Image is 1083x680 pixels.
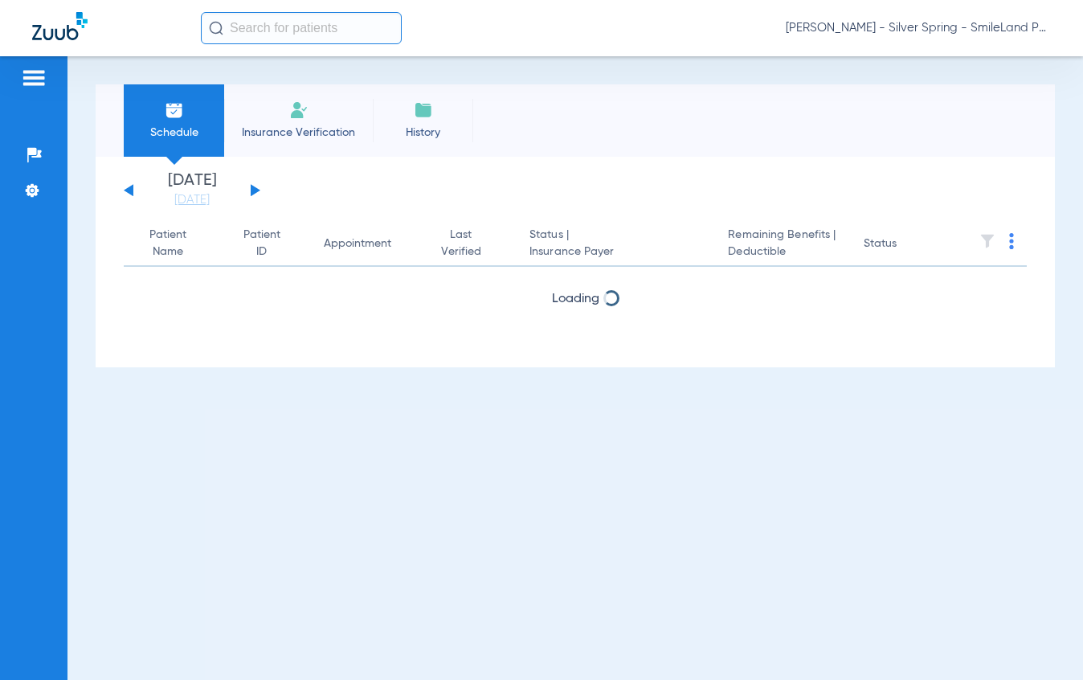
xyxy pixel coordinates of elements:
[240,227,284,260] div: Patient ID
[529,244,702,260] span: Insurance Payer
[715,222,851,267] th: Remaining Benefits |
[324,236,391,252] div: Appointment
[385,125,461,141] span: History
[979,233,995,249] img: filter.svg
[209,21,223,35] img: Search Icon
[1009,233,1014,249] img: group-dot-blue.svg
[851,222,959,267] th: Status
[137,227,215,260] div: Patient Name
[144,192,240,208] a: [DATE]
[236,125,361,141] span: Insurance Verification
[517,222,715,267] th: Status |
[136,125,212,141] span: Schedule
[137,227,200,260] div: Patient Name
[240,227,298,260] div: Patient ID
[21,68,47,88] img: hamburger-icon
[432,227,489,260] div: Last Verified
[728,244,838,260] span: Deductible
[289,100,309,120] img: Manual Insurance Verification
[201,12,402,44] input: Search for patients
[552,293,599,305] span: Loading
[432,227,504,260] div: Last Verified
[324,236,407,252] div: Appointment
[165,100,184,120] img: Schedule
[414,100,433,120] img: History
[144,173,240,208] li: [DATE]
[786,20,1051,36] span: [PERSON_NAME] - Silver Spring - SmileLand PD
[32,12,88,40] img: Zuub Logo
